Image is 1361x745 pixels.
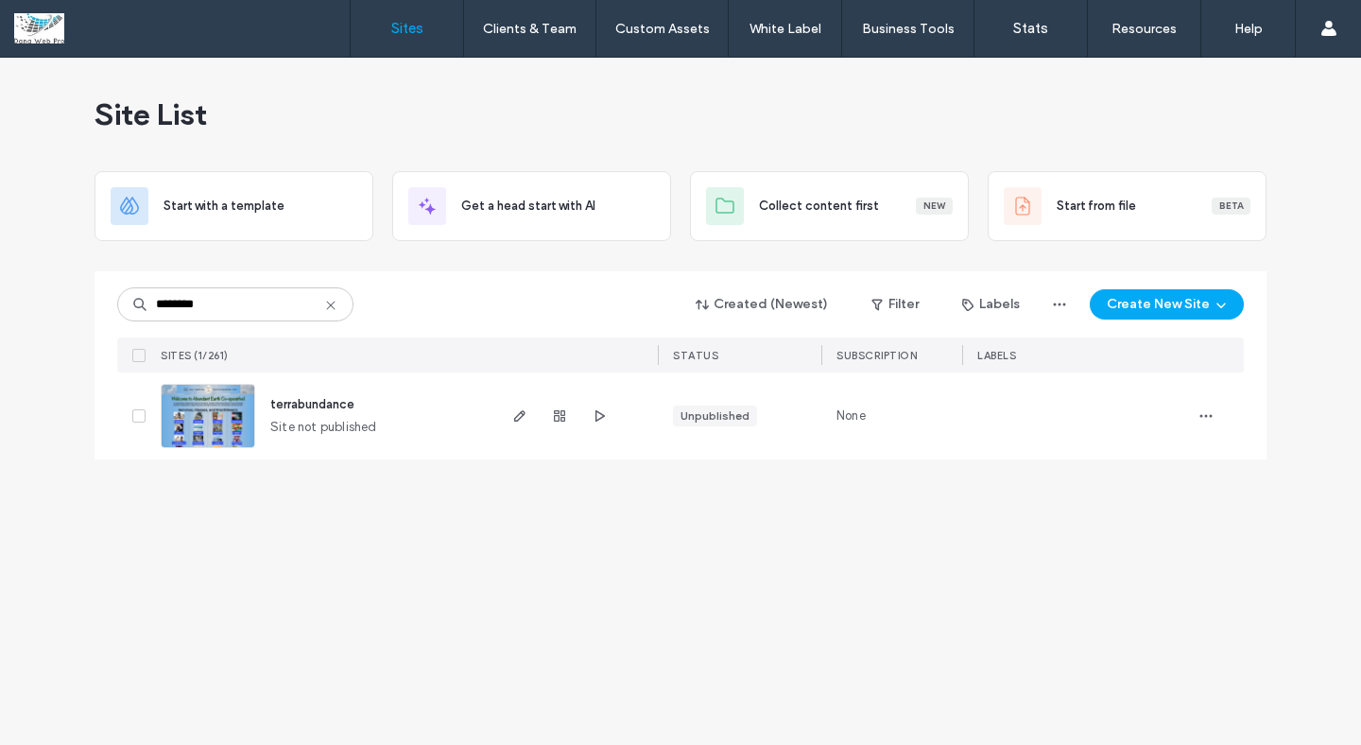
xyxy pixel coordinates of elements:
div: Collect content firstNew [690,171,969,241]
button: Filter [853,289,938,320]
label: Resources [1111,21,1177,37]
span: LABELS [977,349,1016,362]
span: Collect content first [759,197,879,216]
label: Help [1234,21,1263,37]
div: Start from fileBeta [988,171,1266,241]
div: Start with a template [95,171,373,241]
label: Business Tools [862,21,955,37]
label: Clients & Team [483,21,577,37]
span: None [836,407,866,425]
span: Start with a template [164,197,284,216]
label: Stats [1013,20,1048,37]
div: Get a head start with AI [392,171,671,241]
span: STATUS [673,349,718,362]
a: terrabundance [270,397,354,411]
span: SUBSCRIPTION [836,349,917,362]
button: Labels [945,289,1037,320]
div: New [916,198,953,215]
span: Site List [95,95,207,133]
button: Created (Newest) [680,289,845,320]
span: Help [43,13,82,30]
span: SITES (1/261) [161,349,229,362]
div: Beta [1212,198,1250,215]
label: White Label [749,21,821,37]
label: Sites [391,20,423,37]
span: Site not published [270,418,377,437]
span: Start from file [1057,197,1136,216]
label: Custom Assets [615,21,710,37]
button: Create New Site [1090,289,1244,320]
span: Get a head start with AI [461,197,595,216]
div: Unpublished [680,407,749,424]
